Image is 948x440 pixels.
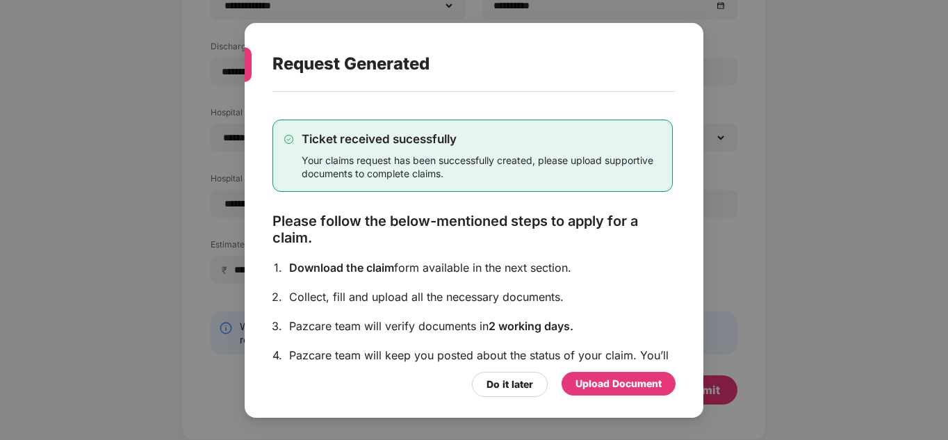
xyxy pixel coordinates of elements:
[487,376,533,391] div: Do it later
[289,288,673,304] div: Collect, fill and upload all the necessary documents.
[575,375,662,391] div: Upload Document
[489,318,573,332] span: 2 working days.
[289,347,673,393] div: Pazcare team will keep you posted about the status of your claim. You’ll once approved by the ins...
[289,363,556,377] span: receive the payment directly to your bank account
[272,212,673,245] div: Please follow the below-mentioned steps to apply for a claim.
[289,260,394,274] span: Download the claim
[274,259,282,275] div: 1.
[272,318,282,333] div: 3.
[289,318,673,333] div: Pazcare team will verify documents in
[289,259,673,275] div: form available in the next section.
[302,153,661,179] div: Your claims request has been successfully created, please upload supportive documents to complete...
[272,288,282,304] div: 2.
[284,134,293,143] img: svg+xml;base64,PHN2ZyB4bWxucz0iaHR0cDovL3d3dy53My5vcmcvMjAwMC9zdmciIHdpZHRoPSIxMy4zMzMiIGhlaWdodD...
[302,131,661,146] div: Ticket received sucessfully
[272,347,282,362] div: 4.
[272,37,642,91] div: Request Generated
